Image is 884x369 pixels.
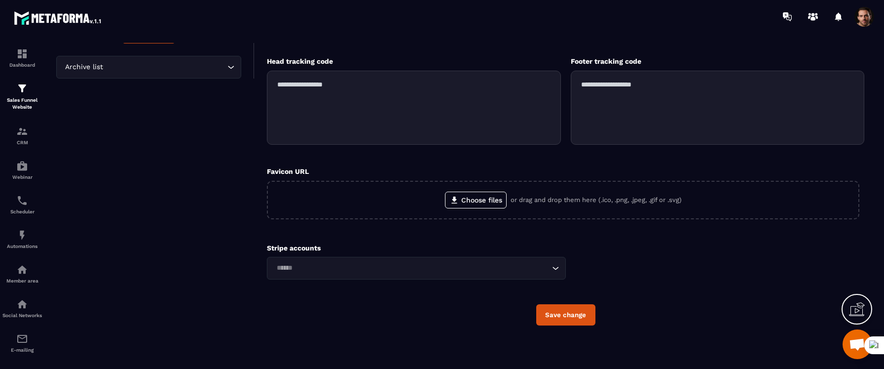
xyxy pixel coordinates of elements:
a: formationformationCRM [2,118,42,153]
a: schedulerschedulerScheduler [2,187,42,222]
img: scheduler [16,195,28,206]
p: Scheduler [2,209,42,214]
p: Social Networks [2,313,42,318]
p: E-mailing [2,347,42,353]
span: Archive list [63,62,105,73]
a: formationformationSales Funnel Website [2,75,42,118]
p: Stripe accounts [267,244,566,252]
input: Search for option [273,263,550,274]
label: Choose files [445,192,507,208]
p: or drag and drop them here (.ico, .png, .jpeg, .gif or .svg) [511,196,682,205]
img: automations [16,160,28,172]
img: social-network [16,298,28,310]
button: Save change [536,304,595,326]
a: automationsautomationsMember area [2,256,42,291]
label: Footer tracking code [571,57,641,65]
input: Search for option [105,62,225,73]
p: Automations [2,244,42,249]
p: Dashboard [2,62,42,68]
p: Webinar [2,174,42,180]
p: Member area [2,278,42,284]
a: automationsautomationsWebinar [2,153,42,187]
img: formation [16,82,28,94]
img: formation [16,125,28,137]
p: CRM [2,140,42,145]
img: automations [16,229,28,241]
label: Head tracking code [267,57,333,65]
div: Search for option [267,257,566,280]
label: Favicon URL [267,167,309,175]
div: Search for option [56,56,241,79]
img: logo [14,9,103,27]
img: email [16,333,28,345]
img: automations [16,264,28,276]
a: emailemailE-mailing [2,326,42,360]
p: Sales Funnel Website [2,97,42,111]
div: Mở cuộc trò chuyện [843,329,872,359]
a: formationformationDashboard [2,41,42,75]
a: automationsautomationsAutomations [2,222,42,256]
img: formation [16,48,28,60]
a: social-networksocial-networkSocial Networks [2,291,42,326]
